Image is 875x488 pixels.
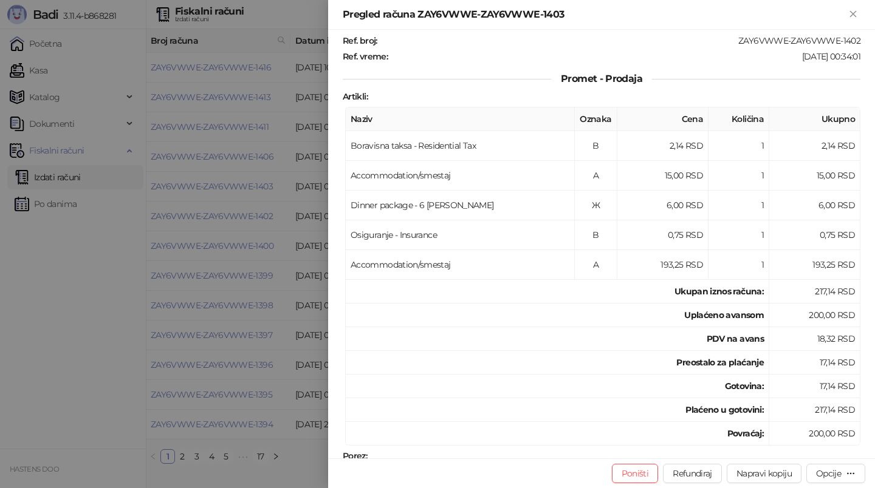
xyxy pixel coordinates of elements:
[707,333,764,344] strong: PDV na avans
[709,250,769,280] td: 1
[769,131,860,161] td: 2,14 RSD
[709,107,769,131] th: Količina
[343,91,368,102] strong: Artikli :
[727,464,801,483] button: Napravi kopiju
[769,161,860,191] td: 15,00 RSD
[709,191,769,220] td: 1
[816,468,841,479] div: Opcije
[575,191,617,220] td: Ж
[769,250,860,280] td: 193,25 RSD
[769,107,860,131] th: Ukupno
[575,250,617,280] td: A
[806,464,865,483] button: Opcije
[769,327,860,351] td: 18,32 RSD
[379,35,862,46] div: ZAY6VWWE-ZAY6VWWE-1402
[709,161,769,191] td: 1
[725,381,764,391] strong: Gotovina :
[346,161,575,191] td: Accommodation/smestaj
[575,131,617,161] td: B
[684,310,764,320] strong: Uplaćeno avansom
[674,286,764,297] strong: Ukupan iznos računa :
[617,191,709,220] td: 6,00 RSD
[343,35,377,46] strong: Ref. broj :
[709,131,769,161] td: 1
[769,220,860,250] td: 0,75 RSD
[769,303,860,327] td: 200,00 RSD
[612,464,659,483] button: Poništi
[709,220,769,250] td: 1
[389,51,862,62] div: [DATE] 00:34:01
[343,7,846,22] div: Pregled računa ZAY6VWWE-ZAY6VWWE-1403
[727,428,764,439] strong: Povraćaj:
[343,51,388,62] strong: Ref. vreme :
[575,161,617,191] td: A
[343,450,367,461] strong: Porez :
[769,351,860,374] td: 17,14 RSD
[346,220,575,250] td: Osiguranje - Insurance
[575,220,617,250] td: B
[769,191,860,220] td: 6,00 RSD
[617,161,709,191] td: 15,00 RSD
[551,73,652,84] span: Promet - Prodaja
[346,191,575,220] td: Dinner package - 6 [PERSON_NAME]
[575,107,617,131] th: Oznaka
[617,107,709,131] th: Cena
[617,131,709,161] td: 2,14 RSD
[769,374,860,398] td: 17,14 RSD
[685,404,764,415] strong: Plaćeno u gotovini:
[846,7,860,22] button: Zatvori
[617,250,709,280] td: 193,25 RSD
[676,357,764,368] strong: Preostalo za plaćanje
[769,398,860,422] td: 217,14 RSD
[736,468,792,479] span: Napravi kopiju
[346,250,575,280] td: Accommodation/smestaj
[346,131,575,161] td: Boravisna taksa - Residential Tax
[769,422,860,446] td: 200,00 RSD
[769,280,860,303] td: 217,14 RSD
[663,464,722,483] button: Refundiraj
[617,220,709,250] td: 0,75 RSD
[346,107,575,131] th: Naziv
